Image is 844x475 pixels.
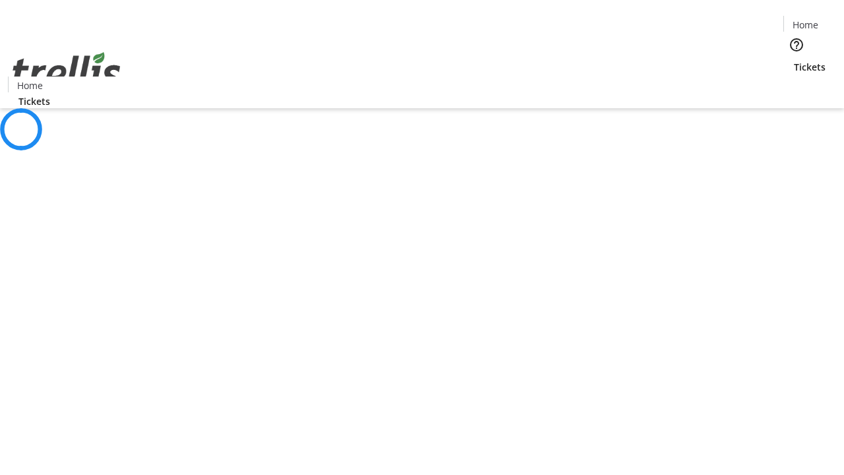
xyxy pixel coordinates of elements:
span: Home [17,79,43,92]
a: Tickets [783,60,836,74]
a: Tickets [8,94,61,108]
span: Tickets [794,60,826,74]
button: Cart [783,74,810,100]
button: Help [783,32,810,58]
a: Home [9,79,51,92]
a: Home [784,18,826,32]
img: Orient E2E Organization OyJwbvLMAj's Logo [8,38,125,104]
span: Home [793,18,818,32]
span: Tickets [18,94,50,108]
